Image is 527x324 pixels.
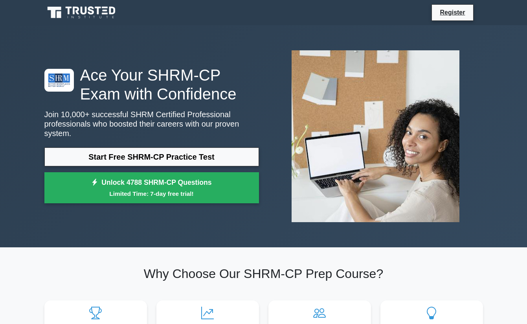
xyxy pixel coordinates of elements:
[44,266,483,281] h2: Why Choose Our SHRM-CP Prep Course?
[44,147,259,166] a: Start Free SHRM-CP Practice Test
[44,172,259,204] a: Unlock 4788 SHRM-CP QuestionsLimited Time: 7-day free trial!
[54,189,249,198] small: Limited Time: 7-day free trial!
[44,66,259,103] h1: Ace Your SHRM-CP Exam with Confidence
[435,7,470,17] a: Register
[44,110,259,138] p: Join 10,000+ successful SHRM Certified Professional professionals who boosted their careers with ...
